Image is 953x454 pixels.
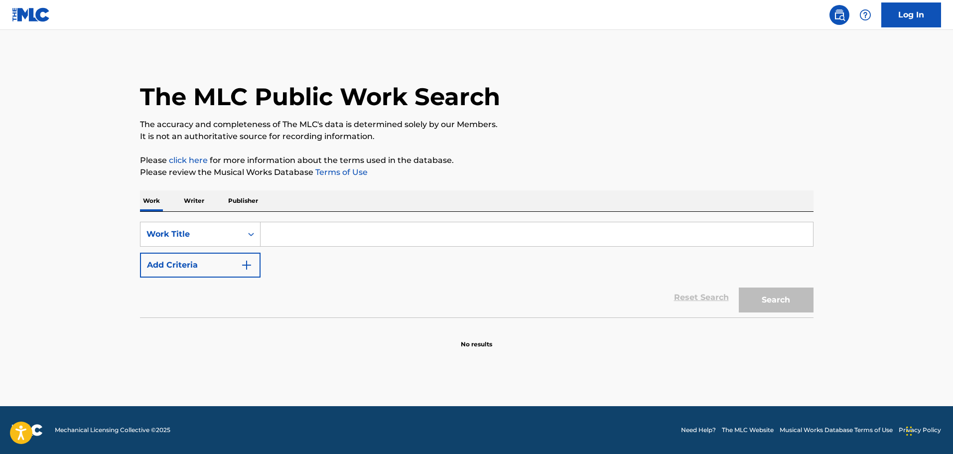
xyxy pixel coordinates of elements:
[903,406,953,454] iframe: Chat Widget
[140,222,814,317] form: Search Form
[780,426,893,435] a: Musical Works Database Terms of Use
[146,228,236,240] div: Work Title
[829,5,849,25] a: Public Search
[313,167,368,177] a: Terms of Use
[12,424,43,436] img: logo
[140,119,814,131] p: The accuracy and completeness of The MLC's data is determined solely by our Members.
[140,166,814,178] p: Please review the Musical Works Database
[225,190,261,211] p: Publisher
[169,155,208,165] a: click here
[140,253,261,278] button: Add Criteria
[722,426,774,435] a: The MLC Website
[140,190,163,211] p: Work
[140,131,814,143] p: It is not an authoritative source for recording information.
[833,9,845,21] img: search
[855,5,875,25] div: Help
[55,426,170,435] span: Mechanical Licensing Collective © 2025
[681,426,716,435] a: Need Help?
[181,190,207,211] p: Writer
[859,9,871,21] img: help
[140,82,500,112] h1: The MLC Public Work Search
[899,426,941,435] a: Privacy Policy
[461,328,492,349] p: No results
[881,2,941,27] a: Log In
[140,154,814,166] p: Please for more information about the terms used in the database.
[906,416,912,446] div: Drag
[241,259,253,271] img: 9d2ae6d4665cec9f34b9.svg
[12,7,50,22] img: MLC Logo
